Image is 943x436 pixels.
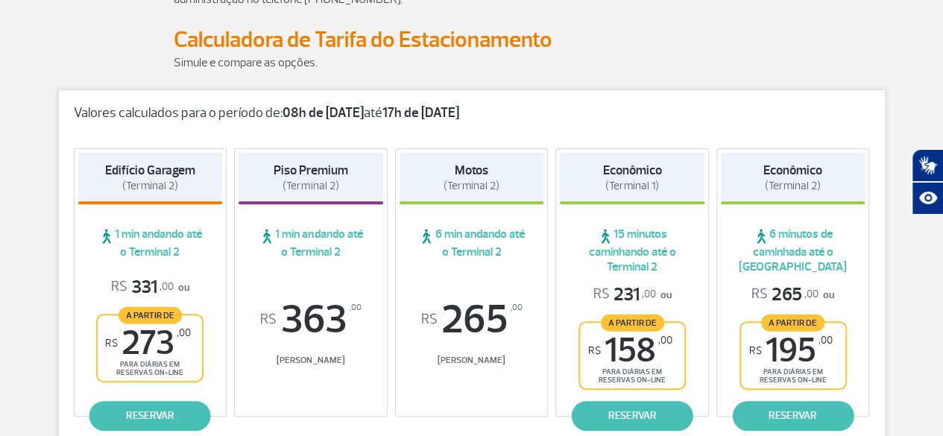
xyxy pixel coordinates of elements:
[105,337,118,350] sup: R$
[510,300,522,316] sup: ,00
[912,149,943,215] div: Plugin de acessibilidade da Hand Talk.
[601,314,664,331] span: A partir de
[239,355,383,366] span: [PERSON_NAME]
[110,360,189,377] span: para diárias em reservas on-line
[593,283,656,306] span: 231
[765,179,821,193] span: (Terminal 2)
[763,162,822,178] strong: Econômico
[455,162,488,178] strong: Motos
[177,326,191,339] sup: ,00
[560,227,704,274] span: 15 minutos caminhando até o Terminal 2
[751,283,819,306] span: 265
[74,105,870,121] p: Valores calculados para o período de: até
[588,334,672,367] span: 158
[122,179,178,193] span: (Terminal 2)
[593,283,672,306] p: ou
[78,227,223,259] span: 1 min andando até o Terminal 2
[174,54,770,72] p: Simule e compare as opções.
[105,326,191,360] span: 273
[593,367,672,385] span: para diárias em reservas on-line
[912,182,943,215] button: Abrir recursos assistivos.
[400,227,544,259] span: 6 min andando até o Terminal 2
[605,179,659,193] span: (Terminal 1)
[239,227,383,259] span: 1 min andando até o Terminal 2
[119,306,182,323] span: A partir de
[588,344,601,357] sup: R$
[283,179,338,193] span: (Terminal 2)
[111,276,174,299] span: 331
[754,367,833,385] span: para diárias em reservas on-line
[111,276,189,299] p: ou
[350,300,362,316] sup: ,00
[444,179,499,193] span: (Terminal 2)
[283,104,364,121] strong: 08h de [DATE]
[400,300,544,340] span: 265
[174,26,770,54] h2: Calculadora de Tarifa do Estacionamento
[749,344,762,357] sup: R$
[105,162,195,178] strong: Edifício Garagem
[658,334,672,347] sup: ,00
[274,162,347,178] strong: Piso Premium
[260,312,277,328] sup: R$
[382,104,459,121] strong: 17h de [DATE]
[572,401,693,431] a: reservar
[603,162,662,178] strong: Econômico
[751,283,834,306] p: ou
[89,401,211,431] a: reservar
[749,334,833,367] span: 195
[819,334,833,347] sup: ,00
[732,401,854,431] a: reservar
[400,355,544,366] span: [PERSON_NAME]
[239,300,383,340] span: 363
[721,227,865,274] span: 6 minutos de caminhada até o [GEOGRAPHIC_DATA]
[761,314,824,331] span: A partir de
[420,312,437,328] sup: R$
[912,149,943,182] button: Abrir tradutor de língua de sinais.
